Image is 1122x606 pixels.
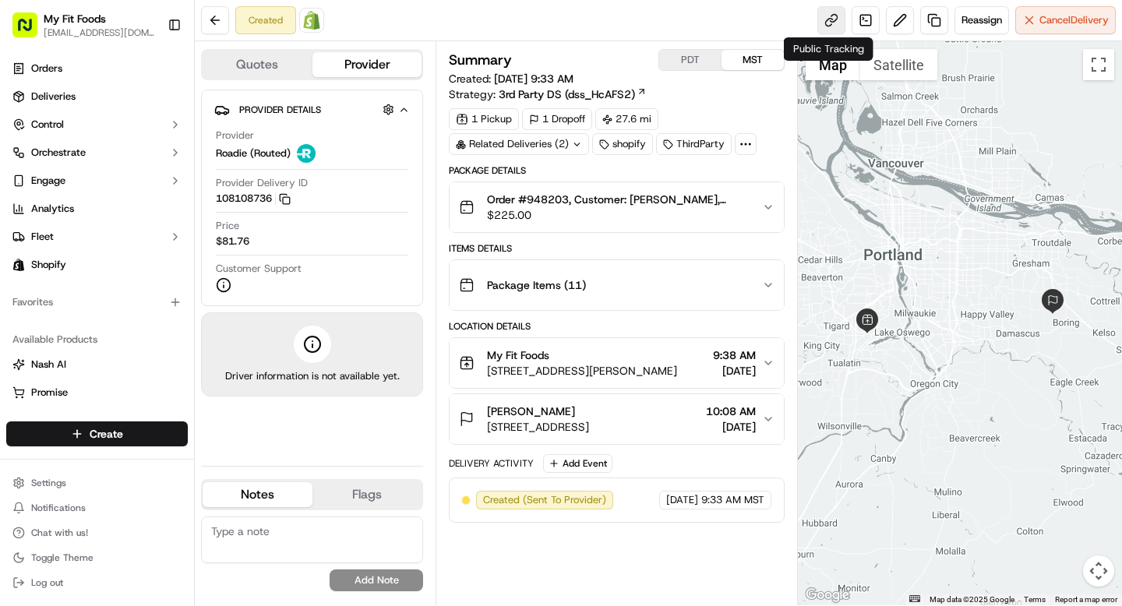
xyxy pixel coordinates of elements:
span: Wisdom [PERSON_NAME] [48,241,166,254]
button: Provider [312,52,422,77]
button: 108108736 [216,192,291,206]
span: [DATE] [666,493,698,507]
button: Quotes [203,52,312,77]
span: Created (Sent To Provider) [483,493,606,507]
span: Created: [449,71,573,86]
img: Shopify [302,11,321,30]
span: Price [216,219,239,233]
a: 💻API Documentation [125,342,256,370]
div: Package Details [449,164,784,177]
button: Provider Details [214,97,410,122]
div: 1 Pickup [449,108,519,130]
img: 1736555255976-a54dd68f-1ca7-489b-9aae-adbdc363a1c4 [31,242,44,255]
button: Add Event [543,454,612,473]
span: 9:38 AM [713,347,756,363]
div: 27.6 mi [595,108,658,130]
button: Promise [6,380,188,405]
a: Shopify [299,8,324,33]
button: Fleet [6,224,188,249]
span: Chat with us! [31,527,88,539]
button: Toggle Theme [6,547,188,569]
span: My Fit Foods [487,347,549,363]
span: Map data ©2025 Google [930,595,1014,604]
button: Notifications [6,497,188,519]
div: Delivery Activity [449,457,534,470]
span: [STREET_ADDRESS][PERSON_NAME] [487,363,677,379]
span: • [169,241,175,254]
span: Settings [31,477,66,489]
button: [PERSON_NAME][STREET_ADDRESS]10:08 AM[DATE] [450,394,783,444]
span: Roadie (Routed) [216,146,291,160]
div: Available Products [6,327,188,352]
button: Settings [6,472,188,494]
button: See all [242,199,284,218]
img: 1736555255976-a54dd68f-1ca7-489b-9aae-adbdc363a1c4 [16,149,44,177]
span: Package Items ( 11 ) [487,277,586,293]
p: Welcome 👋 [16,62,284,87]
div: Location Details [449,320,784,333]
span: [PERSON_NAME] [487,403,575,419]
button: Engage [6,168,188,193]
span: [DATE] [178,241,210,254]
div: Past conversations [16,203,104,215]
span: Fleet [31,230,54,244]
div: Strategy: [449,86,647,102]
a: Promise [12,386,182,400]
span: $81.76 [216,234,249,248]
img: 8571987876998_91fb9ceb93ad5c398215_72.jpg [33,149,61,177]
span: [STREET_ADDRESS] [487,419,589,435]
img: roadie-logo-v2.jpg [297,144,316,163]
span: Provider Delivery ID [216,176,308,190]
img: 1736555255976-a54dd68f-1ca7-489b-9aae-adbdc363a1c4 [31,284,44,297]
button: My Fit Foods [44,11,106,26]
div: We're available if you need us! [70,164,214,177]
span: Create [90,426,123,442]
button: Nash AI [6,352,188,377]
button: Toggle fullscreen view [1083,49,1114,80]
button: PDT [659,50,722,70]
button: Control [6,112,188,137]
span: [DATE] 9:33 AM [494,72,573,86]
span: 3rd Party DS (dss_HcAFS2) [499,86,635,102]
span: Driver information is not available yet. [225,369,400,383]
span: • [169,284,175,296]
a: Powered byPylon [110,386,189,398]
span: [DATE] [713,363,756,379]
div: 1 Dropoff [522,108,592,130]
span: Nash AI [31,358,66,372]
button: Start new chat [265,153,284,172]
a: Orders [6,56,188,81]
input: Got a question? Start typing here... [41,100,280,117]
span: [DATE] [706,419,756,435]
div: 💻 [132,350,144,362]
button: Orchestrate [6,140,188,165]
div: ThirdParty [656,133,732,155]
a: 📗Knowledge Base [9,342,125,370]
span: API Documentation [147,348,250,364]
span: Provider Details [239,104,321,116]
img: Shopify logo [12,259,25,271]
div: shopify [592,133,653,155]
a: Report a map error [1055,595,1117,604]
button: Order #948203, Customer: [PERSON_NAME], Customer's 5 Order, [US_STATE], Same Day: [DATE] | Time: ... [450,182,783,232]
a: Open this area in Google Maps (opens a new window) [802,585,853,605]
button: [EMAIL_ADDRESS][DOMAIN_NAME] [44,26,155,39]
button: CancelDelivery [1015,6,1116,34]
button: Create [6,421,188,446]
span: Cancel Delivery [1039,13,1109,27]
span: Orchestrate [31,146,86,160]
h3: Summary [449,53,512,67]
span: Provider [216,129,254,143]
span: $225.00 [487,207,749,223]
span: Promise [31,386,68,400]
span: Analytics [31,202,74,216]
button: Reassign [954,6,1009,34]
div: Items Details [449,242,784,255]
a: Analytics [6,196,188,221]
img: Google [802,585,853,605]
button: My Fit Foods[STREET_ADDRESS][PERSON_NAME]9:38 AM[DATE] [450,338,783,388]
span: [DATE] [178,284,210,296]
span: Shopify [31,258,66,272]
